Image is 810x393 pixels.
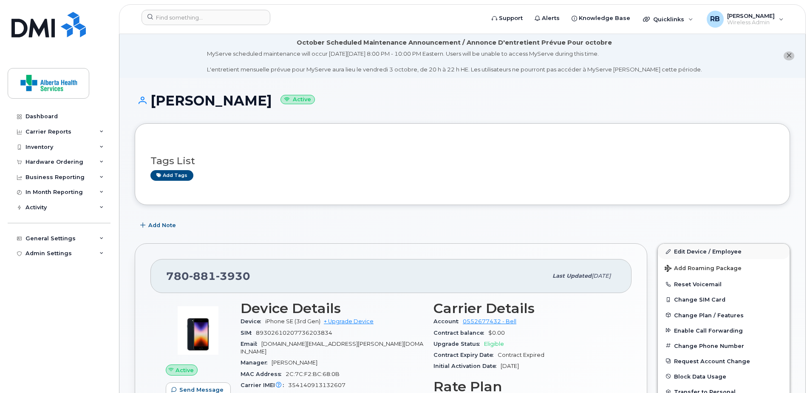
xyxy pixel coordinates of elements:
h1: [PERSON_NAME] [135,93,790,108]
span: SIM [241,330,256,336]
span: Contract balance [433,330,488,336]
img: image20231002-3703462-1angbar.jpeg [173,305,224,356]
span: [DATE] [592,273,611,279]
span: Last updated [552,273,592,279]
span: Initial Activation Date [433,363,501,369]
button: close notification [784,51,794,60]
a: 0552677432 - Bell [463,318,516,325]
span: [DOMAIN_NAME][EMAIL_ADDRESS][PERSON_NAME][DOMAIN_NAME] [241,341,423,355]
span: 2C:7C:F2:BC:68:0B [286,371,340,377]
span: Upgrade Status [433,341,484,347]
h3: Device Details [241,301,423,316]
a: Add tags [150,170,193,181]
span: MAC Address [241,371,286,377]
a: + Upgrade Device [324,318,374,325]
button: Change SIM Card [658,292,790,307]
span: 354140913132607 [288,382,346,388]
span: Email [241,341,261,347]
button: Block Data Usage [658,369,790,384]
small: Active [280,95,315,105]
span: Contract Expiry Date [433,352,498,358]
span: Account [433,318,463,325]
button: Change Phone Number [658,338,790,353]
div: MyServe scheduled maintenance will occur [DATE][DATE] 8:00 PM - 10:00 PM Eastern. Users will be u... [207,50,702,74]
div: October Scheduled Maintenance Announcement / Annonce D'entretient Prévue Pour octobre [297,38,612,47]
span: Active [176,366,194,374]
h3: Tags List [150,156,774,166]
span: Manager [241,359,272,366]
span: Device [241,318,265,325]
span: 881 [189,270,216,282]
span: Add Roaming Package [665,265,742,273]
span: Carrier IMEI [241,382,288,388]
button: Request Account Change [658,353,790,369]
span: 89302610207736203834 [256,330,332,336]
span: Contract Expired [498,352,544,358]
span: $0.00 [488,330,505,336]
button: Change Plan / Features [658,308,790,323]
span: Add Note [148,221,176,229]
h3: Carrier Details [433,301,616,316]
button: Add Roaming Package [658,259,790,276]
span: [PERSON_NAME] [272,359,317,366]
span: Change Plan / Features [674,312,744,318]
button: Enable Call Forwarding [658,323,790,338]
span: Eligible [484,341,504,347]
span: iPhone SE (3rd Gen) [265,318,320,325]
span: [DATE] [501,363,519,369]
a: Edit Device / Employee [658,244,790,259]
button: Reset Voicemail [658,276,790,292]
span: 3930 [216,270,250,282]
span: 780 [166,270,250,282]
button: Add Note [135,218,183,233]
span: Enable Call Forwarding [674,327,743,333]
